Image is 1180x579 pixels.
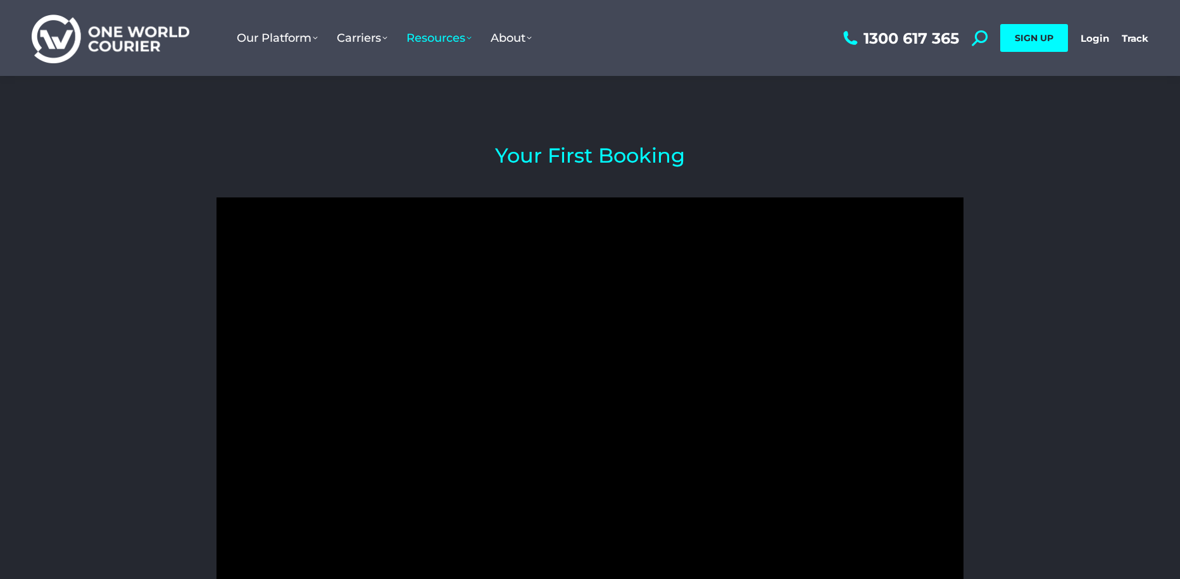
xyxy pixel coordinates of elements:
a: About [481,18,541,58]
span: Our Platform [237,31,318,45]
a: Resources [397,18,481,58]
h2: Your First Booking [217,146,963,166]
img: One World Courier [32,13,189,64]
span: SIGN UP [1015,32,1053,44]
a: Login [1081,32,1109,44]
span: About [491,31,532,45]
span: Resources [406,31,472,45]
a: Track [1122,32,1148,44]
a: Carriers [327,18,397,58]
a: 1300 617 365 [840,30,959,46]
a: Our Platform [227,18,327,58]
span: Carriers [337,31,387,45]
a: SIGN UP [1000,24,1068,52]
